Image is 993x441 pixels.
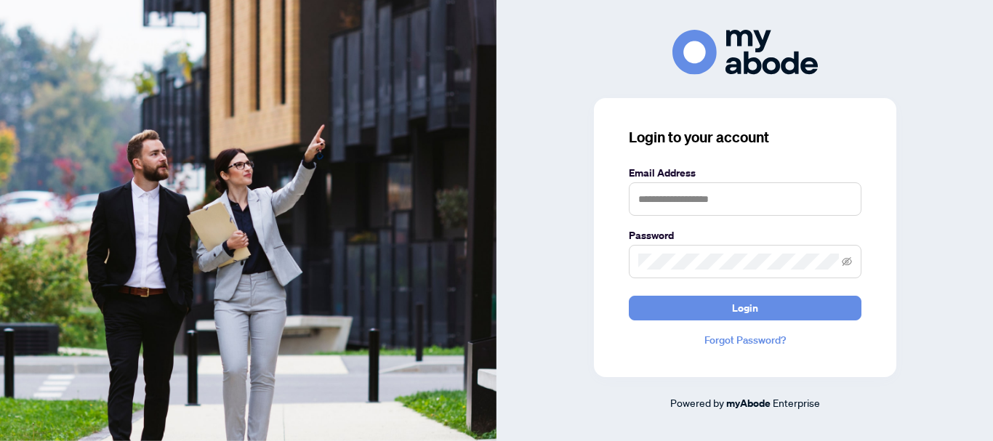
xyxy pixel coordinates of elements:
span: eye-invisible [842,256,852,267]
a: Forgot Password? [629,332,861,348]
label: Email Address [629,165,861,181]
img: ma-logo [672,30,818,74]
label: Password [629,227,861,243]
h3: Login to your account [629,127,861,147]
span: Enterprise [773,396,820,409]
span: Powered by [670,396,724,409]
a: myAbode [726,395,771,411]
button: Login [629,296,861,320]
span: Login [732,296,758,320]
